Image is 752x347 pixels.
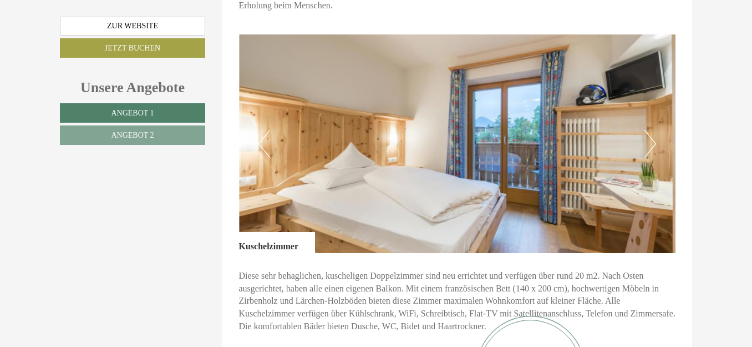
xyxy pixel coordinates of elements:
a: Jetzt buchen [60,38,205,58]
button: Previous [258,130,270,158]
div: Unsere Angebote [60,77,205,98]
img: image [239,34,676,253]
div: Kuschelzimmer [239,232,316,253]
a: Zur Website [60,17,205,36]
span: Angebot 1 [111,109,154,117]
span: Angebot 2 [111,131,154,139]
button: Next [644,130,656,158]
p: Diese sehr behaglichen, kuscheligen Doppelzimmer sind neu errichtet und verfügen über rund 20 m2.... [239,270,676,333]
